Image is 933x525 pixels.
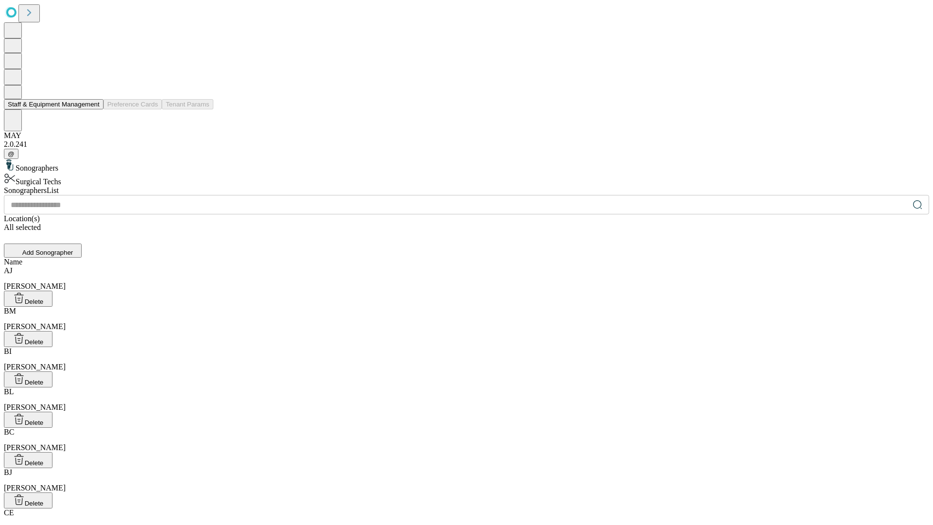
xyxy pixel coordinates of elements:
[4,347,929,371] div: [PERSON_NAME]
[4,149,18,159] button: @
[4,186,929,195] div: Sonographers List
[4,244,82,258] button: Add Sonographer
[4,223,929,232] div: All selected
[4,371,52,387] button: Delete
[4,508,14,517] span: CE
[25,459,44,467] span: Delete
[25,379,44,386] span: Delete
[4,492,52,508] button: Delete
[25,500,44,507] span: Delete
[4,159,929,173] div: Sonographers
[4,428,14,436] span: BC
[4,140,929,149] div: 2.0.241
[25,338,44,346] span: Delete
[25,298,44,305] span: Delete
[4,387,14,396] span: BL
[4,331,52,347] button: Delete
[162,99,213,109] button: Tenant Params
[4,266,13,275] span: AJ
[4,387,929,412] div: [PERSON_NAME]
[4,173,929,186] div: Surgical Techs
[4,468,12,476] span: BJ
[4,468,929,492] div: [PERSON_NAME]
[104,99,162,109] button: Preference Cards
[4,99,104,109] button: Staff & Equipment Management
[25,419,44,426] span: Delete
[4,347,12,355] span: BI
[4,412,52,428] button: Delete
[4,428,929,452] div: [PERSON_NAME]
[4,291,52,307] button: Delete
[4,452,52,468] button: Delete
[4,307,16,315] span: BM
[4,131,929,140] div: MAY
[4,214,40,223] span: Location(s)
[4,258,929,266] div: Name
[4,266,929,291] div: [PERSON_NAME]
[4,307,929,331] div: [PERSON_NAME]
[22,249,73,256] span: Add Sonographer
[8,150,15,157] span: @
